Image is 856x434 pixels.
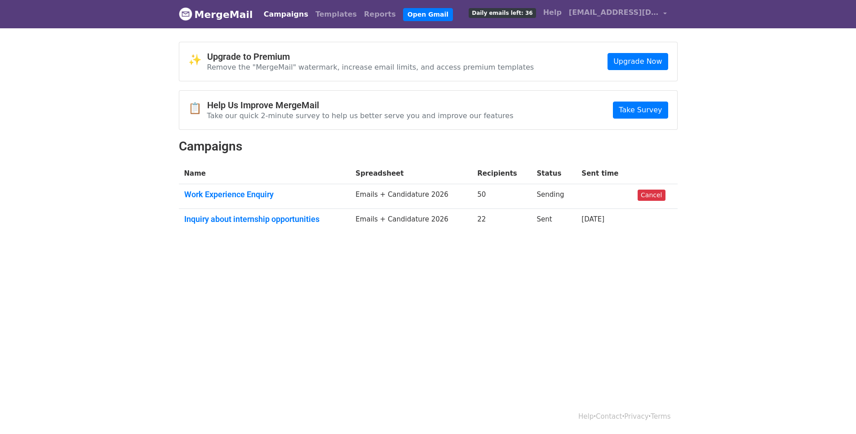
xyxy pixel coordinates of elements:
span: Daily emails left: 36 [469,8,536,18]
a: Contact [596,412,622,421]
a: Terms [651,412,670,421]
a: Cancel [638,190,665,201]
a: Work Experience Enquiry [184,190,345,199]
a: Privacy [624,412,648,421]
a: Daily emails left: 36 [465,4,539,22]
th: Status [531,163,576,184]
a: Upgrade Now [608,53,668,70]
h4: Help Us Improve MergeMail [207,100,514,111]
h4: Upgrade to Premium [207,51,534,62]
a: Reports [360,5,399,23]
th: Name [179,163,350,184]
a: [EMAIL_ADDRESS][DOMAIN_NAME] [565,4,670,25]
a: MergeMail [179,5,253,24]
a: Campaigns [260,5,312,23]
th: Sent time [576,163,632,184]
p: Take our quick 2-minute survey to help us better serve you and improve our features [207,111,514,120]
a: Templates [312,5,360,23]
td: Sending [531,184,576,209]
img: MergeMail logo [179,7,192,21]
span: 📋 [188,102,207,115]
a: Take Survey [613,102,668,119]
th: Spreadsheet [350,163,472,184]
th: Recipients [472,163,531,184]
span: [EMAIL_ADDRESS][DOMAIN_NAME] [569,7,659,18]
a: Inquiry about internship opportunities [184,214,345,224]
a: Help [578,412,594,421]
a: Help [540,4,565,22]
h2: Campaigns [179,139,678,154]
td: 22 [472,208,531,233]
td: Emails + Candidature 2026 [350,208,472,233]
a: [DATE] [581,215,604,223]
td: 50 [472,184,531,209]
span: ✨ [188,53,207,66]
p: Remove the "MergeMail" watermark, increase email limits, and access premium templates [207,62,534,72]
td: Sent [531,208,576,233]
a: Open Gmail [403,8,453,21]
td: Emails + Candidature 2026 [350,184,472,209]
